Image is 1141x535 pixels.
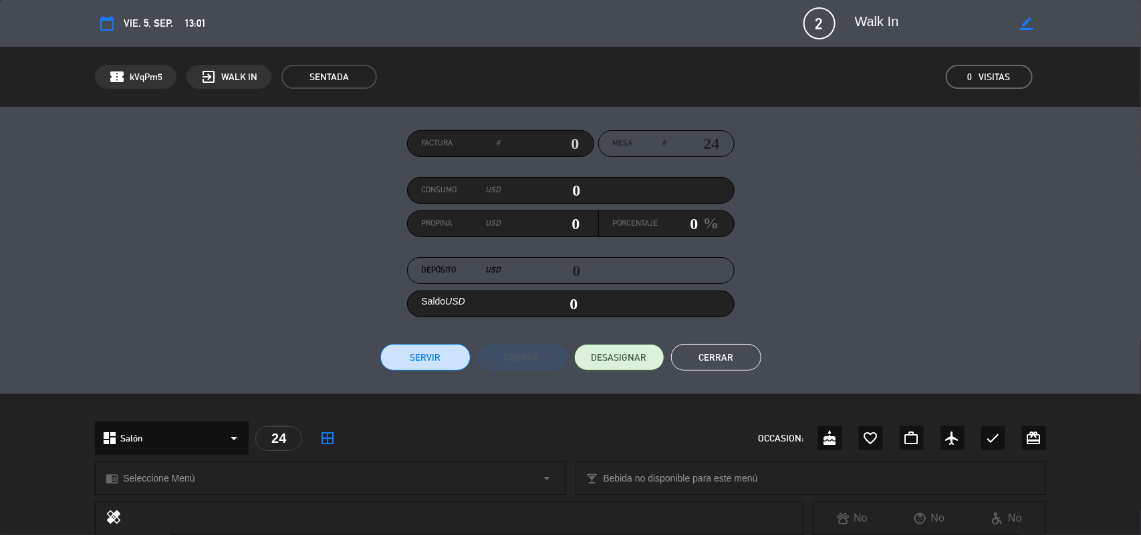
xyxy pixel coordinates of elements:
label: Propina [422,217,501,230]
i: dashboard [102,430,118,446]
input: 0 [658,214,699,234]
em: USD [486,184,501,197]
i: healing [106,509,122,528]
em: # [497,137,501,150]
i: check [985,430,1001,446]
div: No [891,510,969,527]
i: border_all [320,430,336,446]
i: arrow_drop_down [539,470,555,486]
i: work_outline [904,430,920,446]
span: Seleccione Menú [123,471,195,486]
input: 0 [501,180,581,200]
i: local_bar [586,472,599,485]
button: Servir [380,344,471,371]
button: calendar_today [95,11,119,35]
div: No [813,510,891,527]
span: 13:01 [184,15,206,31]
i: cake [822,430,838,446]
i: border_color [1021,17,1033,30]
button: Cobrar [477,344,567,371]
div: No [968,510,1045,527]
i: airplanemode_active [944,430,961,446]
i: arrow_drop_down [226,430,242,446]
label: Saldo [422,294,465,309]
em: # [662,137,666,150]
i: chrome_reader_mode [106,472,118,485]
span: vie. 5, sep. [124,15,173,31]
em: % [699,210,719,236]
div: 24 [255,426,302,451]
em: Visitas [979,69,1011,85]
span: 0 [968,69,973,85]
span: 2 [803,7,836,39]
span: SENTADA [281,65,377,89]
i: card_giftcard [1026,430,1042,446]
em: USD [485,217,501,230]
label: Depósito [422,264,501,277]
span: kVqPm5 [130,69,162,85]
i: calendar_today [99,15,115,31]
span: confirmation_number [109,69,125,85]
button: Cerrar [671,344,761,371]
span: DESASIGNAR [592,351,647,365]
label: Porcentaje [613,217,658,230]
input: 0 [501,134,580,154]
span: Mesa [613,137,633,150]
input: number [666,134,720,154]
i: favorite_border [863,430,879,446]
em: USD [445,296,465,307]
em: USD [486,264,501,277]
span: WALK IN [221,69,257,85]
i: exit_to_app [201,69,217,85]
span: OCCASION: [759,431,804,446]
button: DESASIGNAR [574,344,664,371]
label: Factura [422,137,501,150]
span: Salón [120,431,143,446]
input: 0 [501,214,580,234]
label: Consumo [422,184,501,197]
span: Bebida no disponible para este menú [604,471,758,486]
